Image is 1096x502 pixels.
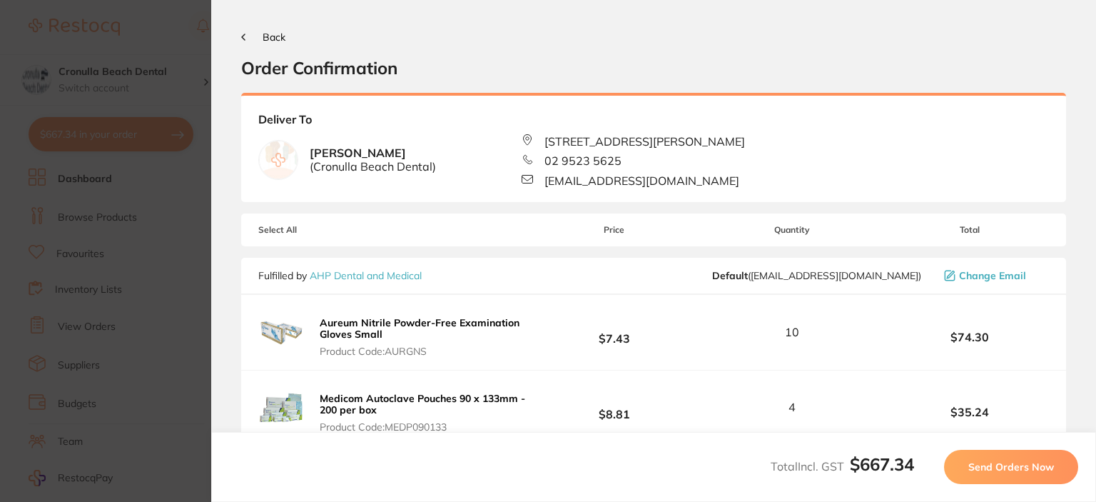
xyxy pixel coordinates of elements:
[535,394,694,421] b: $8.81
[944,450,1078,484] button: Send Orders Now
[544,174,739,187] span: [EMAIL_ADDRESS][DOMAIN_NAME]
[890,331,1049,343] b: $74.30
[320,421,531,433] span: Product Code: MEDP090133
[258,270,422,281] p: Fulfilled by
[712,269,748,282] b: Default
[535,319,694,346] b: $7.43
[315,316,535,358] button: Aureum Nitrile Powder-Free Examination Gloves Small Product Code:AURGNS
[241,57,1066,79] h2: Order Confirmation
[890,225,1049,235] span: Total
[693,225,890,235] span: Quantity
[320,392,525,416] b: Medicom Autoclave Pouches 90 x 133mm - 200 per box
[315,392,535,433] button: Medicom Autoclave Pouches 90 x 133mm - 200 per box Product Code:MEDP090133
[320,316,519,341] b: Aureum Nitrile Powder-Free Examination Gloves Small
[310,269,422,282] a: AHP Dental and Medical
[258,225,401,235] span: Select All
[258,309,304,355] img: NjhrZ3c4NA
[890,406,1049,418] b: $35.24
[712,270,921,281] span: orders@ahpdentalmedical.com.au
[241,31,285,43] button: Back
[258,113,1049,134] b: Deliver To
[771,459,914,473] span: Total Incl. GST
[310,146,436,173] b: [PERSON_NAME]
[959,270,1026,281] span: Change Email
[544,135,745,148] span: [STREET_ADDRESS][PERSON_NAME]
[544,154,621,167] span: 02 9523 5625
[263,31,285,44] span: Back
[259,141,298,179] img: empty.jpg
[785,326,799,338] span: 10
[258,385,304,431] img: cmhjbDVxZg
[940,269,1049,282] button: Change Email
[788,401,796,413] span: 4
[320,346,531,357] span: Product Code: AURGNS
[968,461,1054,473] span: Send Orders Now
[310,160,436,173] span: ( Cronulla Beach Dental )
[850,453,914,475] b: $667.34
[535,225,694,235] span: Price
